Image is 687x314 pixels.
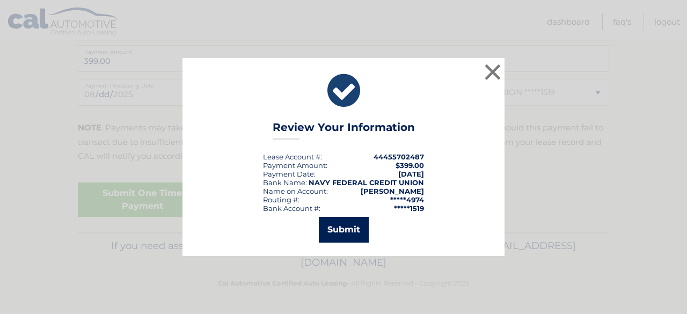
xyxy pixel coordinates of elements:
[263,195,299,204] div: Routing #:
[263,170,316,178] div: :
[398,170,424,178] span: [DATE]
[319,217,369,243] button: Submit
[273,121,415,140] h3: Review Your Information
[263,152,322,161] div: Lease Account #:
[361,187,424,195] strong: [PERSON_NAME]
[263,178,307,187] div: Bank Name:
[263,187,328,195] div: Name on Account:
[263,161,327,170] div: Payment Amount:
[263,170,314,178] span: Payment Date
[396,161,424,170] span: $399.00
[482,61,503,83] button: ×
[374,152,424,161] strong: 44455702487
[309,178,424,187] strong: NAVY FEDERAL CREDIT UNION
[263,204,320,213] div: Bank Account #:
